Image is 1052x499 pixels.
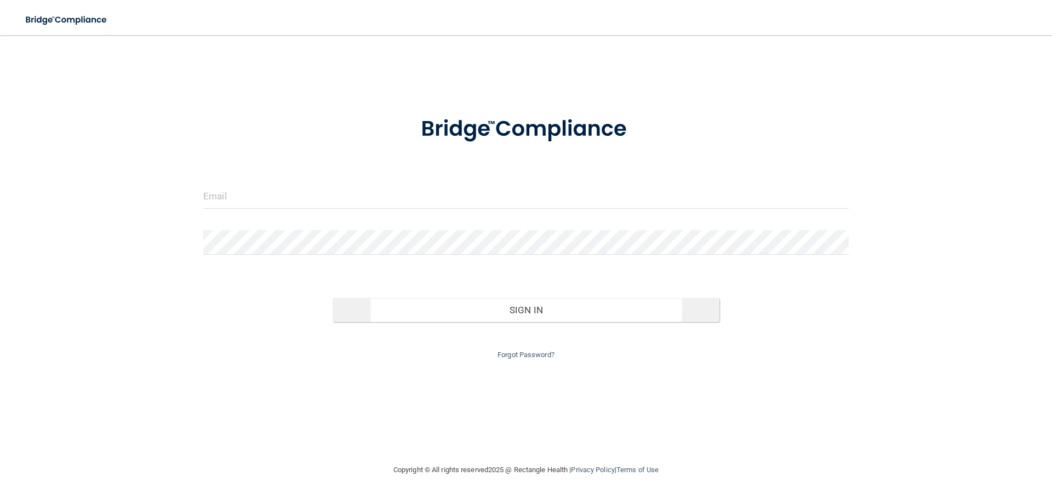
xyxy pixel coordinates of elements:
[398,101,654,158] img: bridge_compliance_login_screen.278c3ca4.svg
[16,9,117,31] img: bridge_compliance_login_screen.278c3ca4.svg
[333,298,720,322] button: Sign In
[571,466,614,474] a: Privacy Policy
[203,184,849,209] input: Email
[498,351,554,359] a: Forgot Password?
[616,466,659,474] a: Terms of Use
[326,452,726,487] div: Copyright © All rights reserved 2025 @ Rectangle Health | |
